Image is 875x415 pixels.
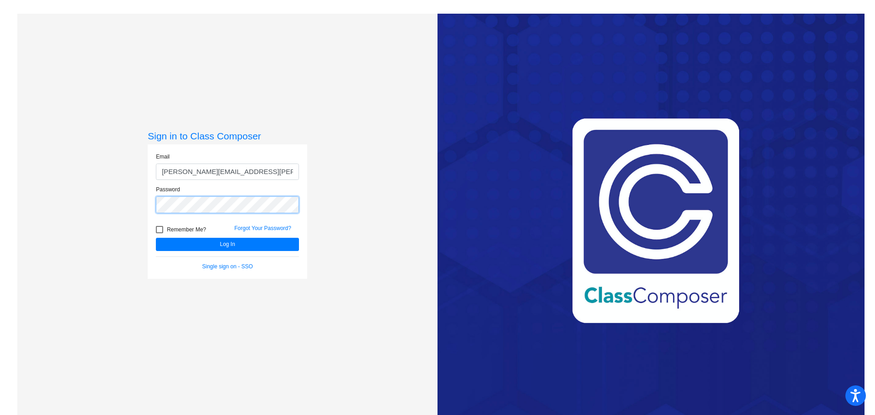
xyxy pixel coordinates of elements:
[156,238,299,251] button: Log In
[202,263,253,270] a: Single sign on - SSO
[156,185,180,194] label: Password
[234,225,291,231] a: Forgot Your Password?
[148,130,307,142] h3: Sign in to Class Composer
[167,224,206,235] span: Remember Me?
[156,153,170,161] label: Email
